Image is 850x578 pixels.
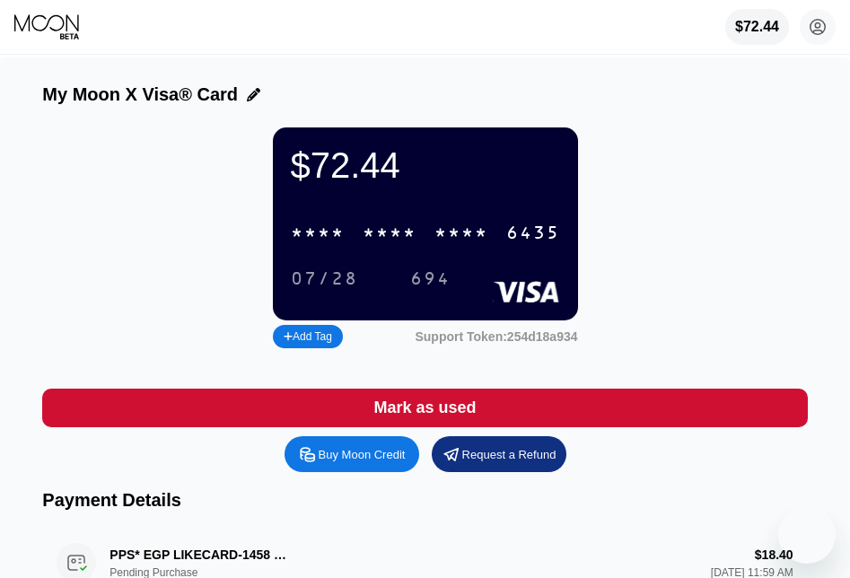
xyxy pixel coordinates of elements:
[277,264,372,293] div: 07/28
[778,506,836,564] iframe: Button to launch messaging window
[725,9,789,45] div: $72.44
[373,398,476,418] div: Mark as used
[415,329,577,344] div: Support Token: 254d18a934
[42,389,807,427] div: Mark as used
[291,145,560,186] div: $72.44
[273,325,343,348] div: Add Tag
[410,269,451,290] div: 694
[432,436,566,472] div: Request a Refund
[506,223,560,244] div: 6435
[415,329,577,344] div: Support Token:254d18a934
[735,19,779,35] div: $72.44
[42,490,807,511] div: Payment Details
[284,330,332,343] div: Add Tag
[291,269,358,290] div: 07/28
[42,84,238,105] div: My Moon X Visa® Card
[319,447,406,462] div: Buy Moon Credit
[462,447,556,462] div: Request a Refund
[397,264,464,293] div: 694
[285,436,419,472] div: Buy Moon Credit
